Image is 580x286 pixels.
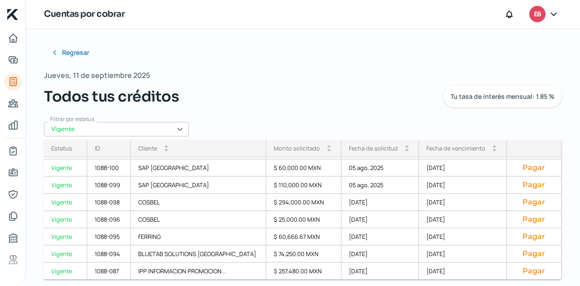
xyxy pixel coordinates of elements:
a: Vigente [44,228,87,246]
a: Vigente [44,160,87,177]
a: Mis finanzas [4,116,22,134]
div: Monto solicitado [274,144,320,152]
div: [DATE] [419,246,507,263]
div: 1088-095 [87,228,131,246]
div: 1088-098 [87,194,131,211]
div: FERRING [131,228,267,246]
div: [DATE] [419,194,507,211]
div: 1088-087 [87,263,131,280]
a: Adelantar facturas [4,51,22,69]
div: 05 ago, 2025 [342,160,420,177]
span: Regresar [62,49,89,56]
a: Buró de crédito [4,229,22,247]
a: Vigente [44,177,87,194]
span: EB [534,9,541,20]
div: 1088-100 [87,160,131,177]
div: $ 60,666.67 MXN [266,228,342,246]
button: Pagar [514,180,554,189]
div: [DATE] [342,211,420,228]
div: [DATE] [342,246,420,263]
a: Tus créditos [4,73,22,91]
a: Mi contrato [4,142,22,160]
span: Tu tasa de interés mensual: 1.85 % [450,93,555,100]
div: 1088-099 [87,177,131,194]
button: Pagar [514,232,554,241]
div: $ 74,250.00 MXN [266,246,342,263]
button: Regresar [44,44,97,62]
i: arrow_drop_down [327,148,331,152]
div: [DATE] [419,263,507,280]
button: Pagar [514,163,554,172]
i: arrow_drop_down [405,148,409,152]
span: Jueves, 11 de septiembre 2025 [44,69,150,82]
div: SAP [GEOGRAPHIC_DATA] [131,177,267,194]
button: Pagar [514,249,554,258]
button: Pagar [514,198,554,207]
div: Cliente [138,144,157,152]
a: Referencias [4,251,22,269]
div: [DATE] [419,228,507,246]
div: Fecha de vencimiento [426,144,485,152]
div: ID [95,144,100,152]
span: Todos tus créditos [44,86,179,107]
div: IPP INFORMACION PROMOCION... [131,263,267,280]
div: [DATE] [419,160,507,177]
div: Estatus [51,144,72,152]
div: [DATE] [342,263,420,280]
a: Inicio [4,29,22,47]
span: Filtrar por estatus [50,115,94,123]
div: [DATE] [419,211,507,228]
a: Vigente [44,246,87,263]
a: Pago a proveedores [4,94,22,112]
div: Fecha de solicitud [349,144,398,152]
div: $ 110,000.00 MXN [266,177,342,194]
a: Vigente [44,263,87,280]
a: Vigente [44,211,87,228]
a: Vigente [44,194,87,211]
div: [DATE] [342,194,420,211]
div: [DATE] [342,228,420,246]
i: arrow_drop_down [164,148,168,152]
i: arrow_drop_down [493,148,496,152]
a: Información general [4,164,22,182]
a: Representantes [4,185,22,204]
div: $ 25,000.00 MXN [266,211,342,228]
div: 05 ago, 2025 [342,177,420,194]
div: 1088-096 [87,211,131,228]
div: SAP [GEOGRAPHIC_DATA] [131,160,267,177]
a: Documentos [4,207,22,225]
div: [DATE] [419,177,507,194]
h1: Cuentas por cobrar [44,8,125,21]
button: Pagar [514,215,554,224]
div: 1088-094 [87,246,131,263]
div: BLUETAB SOLUTIONS [GEOGRAPHIC_DATA] [131,246,267,263]
div: COSBEL [131,194,267,211]
div: COSBEL [131,211,267,228]
div: $ 60,000.00 MXN [266,160,342,177]
div: $ 294,000.00 MXN [266,194,342,211]
button: Pagar [514,267,554,276]
div: $ 257,480.00 MXN [266,263,342,280]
